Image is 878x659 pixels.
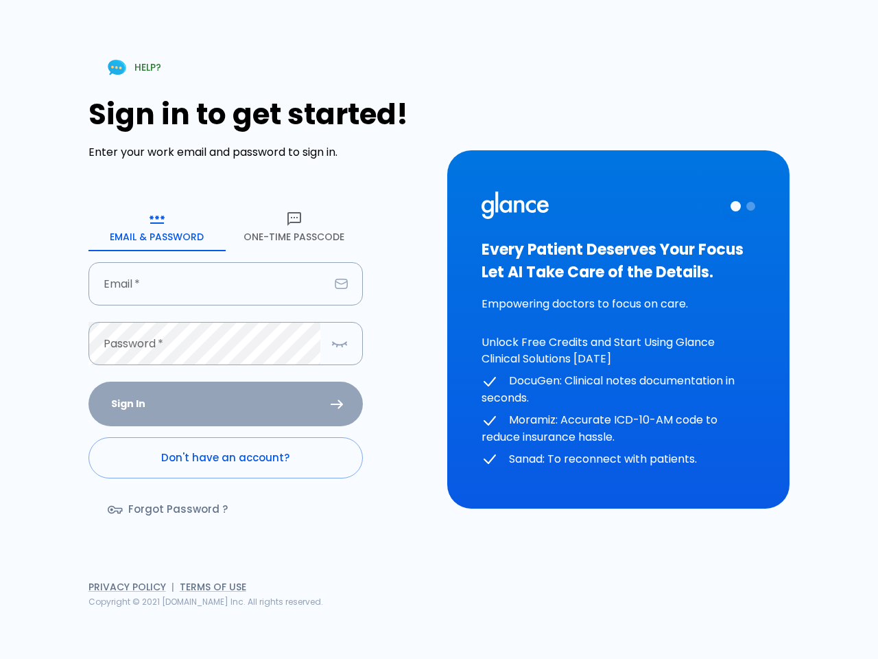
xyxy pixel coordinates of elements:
p: Empowering doctors to focus on care. [482,296,755,312]
button: Email & Password [88,202,226,251]
span: | [171,580,174,594]
h1: Sign in to get started! [88,97,431,131]
img: Chat Support [105,56,129,80]
span: Copyright © 2021 [DOMAIN_NAME] Inc. All rights reserved. [88,596,323,608]
a: Privacy Policy [88,580,166,594]
p: Unlock Free Credits and Start Using Glance Clinical Solutions [DATE] [482,334,755,367]
a: Forgot Password ? [88,489,250,529]
p: Sanad: To reconnect with patients. [482,451,755,468]
a: Don't have an account? [88,437,363,478]
h3: Every Patient Deserves Your Focus Let AI Take Care of the Details. [482,238,755,284]
p: Enter your work email and password to sign in. [88,144,431,161]
button: One-Time Passcode [226,202,363,251]
a: Terms of Use [180,580,246,594]
input: dr.ahmed@clinic.com [88,262,329,305]
a: HELP? [88,50,178,85]
p: DocuGen: Clinical notes documentation in seconds. [482,373,755,406]
p: Moramiz: Accurate ICD-10-AM code to reduce insurance hassle. [482,412,755,446]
